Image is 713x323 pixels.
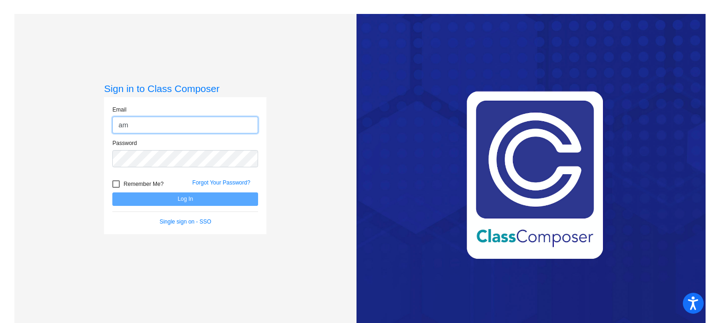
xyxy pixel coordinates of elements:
[112,105,126,114] label: Email
[160,218,211,225] a: Single sign on - SSO
[192,179,250,186] a: Forgot Your Password?
[104,83,266,94] h3: Sign in to Class Composer
[112,139,137,147] label: Password
[112,192,258,206] button: Log In
[123,178,163,190] span: Remember Me?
